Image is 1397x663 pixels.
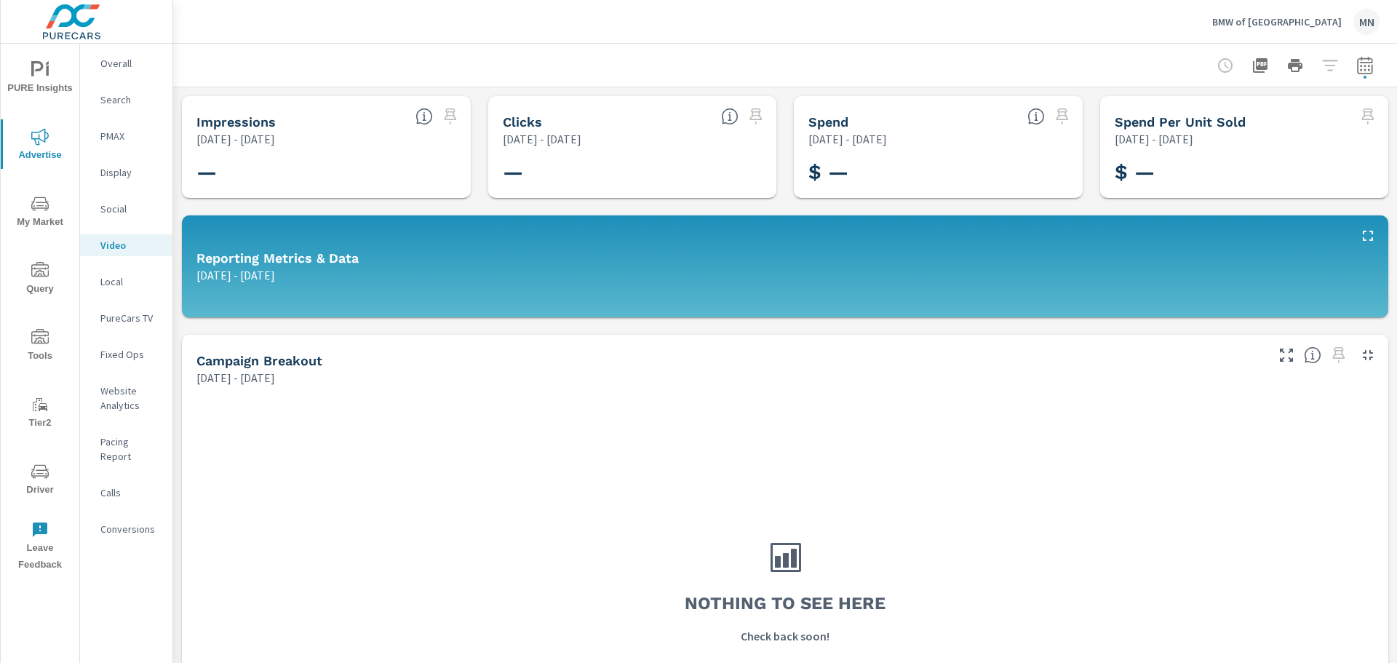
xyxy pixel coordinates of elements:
[5,61,75,97] span: PURE Insights
[5,396,75,432] span: Tier2
[808,130,887,148] p: [DATE] - [DATE]
[1246,51,1275,80] button: "Export Report to PDF"
[196,266,275,284] p: [DATE] - [DATE]
[808,160,1068,185] h3: $ —
[1281,51,1310,80] button: Print Report
[1350,51,1380,80] button: Select Date Range
[80,234,172,256] div: Video
[100,202,161,216] p: Social
[100,347,161,362] p: Fixed Ops
[80,380,172,416] div: Website Analytics
[80,89,172,111] div: Search
[5,128,75,164] span: Advertise
[196,369,275,386] p: [DATE] - [DATE]
[5,195,75,231] span: My Market
[100,434,161,464] p: Pacing Report
[808,114,848,130] h5: Spend
[721,108,739,125] span: The number of times an ad was clicked by a consumer.
[100,485,161,500] p: Calls
[5,262,75,298] span: Query
[80,162,172,183] div: Display
[741,627,829,645] p: Check back soon!
[5,463,75,499] span: Driver
[100,311,161,325] p: PureCars TV
[685,591,885,616] h3: Nothing to see here
[100,384,161,413] p: Website Analytics
[503,130,581,148] p: [DATE] - [DATE]
[196,130,275,148] p: [DATE] - [DATE]
[196,250,359,266] h5: Reporting Metrics & Data
[1115,114,1246,130] h5: Spend Per Unit Sold
[80,271,172,293] div: Local
[503,160,763,185] h3: —
[100,274,161,289] p: Local
[80,307,172,329] div: PureCars TV
[80,344,172,365] div: Fixed Ops
[1356,344,1380,367] button: Minimize Widget
[5,329,75,365] span: Tools
[100,165,161,180] p: Display
[1115,160,1374,185] h3: $ —
[80,431,172,467] div: Pacing Report
[100,92,161,107] p: Search
[100,56,161,71] p: Overall
[503,114,542,130] h5: Clicks
[196,160,456,185] h3: —
[80,198,172,220] div: Social
[5,521,75,573] span: Leave Feedback
[439,105,462,128] span: Select a preset date range to save this widget
[1051,105,1074,128] span: Select a preset date range to save this widget
[196,114,276,130] h5: Impressions
[1212,15,1342,28] p: BMW of [GEOGRAPHIC_DATA]
[1027,108,1045,125] span: The amount of money spent on advertising during the period.
[80,52,172,74] div: Overall
[1356,105,1380,128] span: Select a preset date range to save this widget
[80,518,172,540] div: Conversions
[1353,9,1380,35] div: MN
[100,522,161,536] p: Conversions
[415,108,433,125] span: The number of times an ad was shown on your behalf.
[744,105,768,128] span: Select a preset date range to save this widget
[80,125,172,147] div: PMAX
[1,44,79,579] div: nav menu
[80,482,172,504] div: Calls
[100,129,161,143] p: PMAX
[1115,130,1193,148] p: [DATE] - [DATE]
[100,238,161,253] p: Video
[1356,224,1380,247] button: Maximize Widget
[196,353,322,368] h5: Campaign Breakout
